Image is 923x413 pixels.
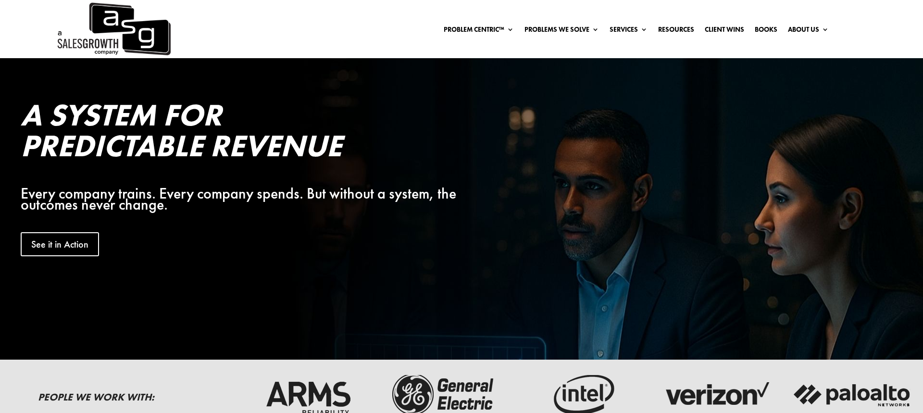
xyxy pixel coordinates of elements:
a: See it in Action [21,232,99,256]
a: Books [755,26,777,37]
div: Every company trains. Every company spends. But without a system, the outcomes never change. [21,188,477,211]
a: Problem Centric™ [444,26,514,37]
a: Resources [658,26,694,37]
a: Client Wins [705,26,744,37]
a: Problems We Solve [524,26,599,37]
h2: A System for Predictable Revenue [21,100,477,166]
a: Services [610,26,648,37]
a: About Us [788,26,829,37]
